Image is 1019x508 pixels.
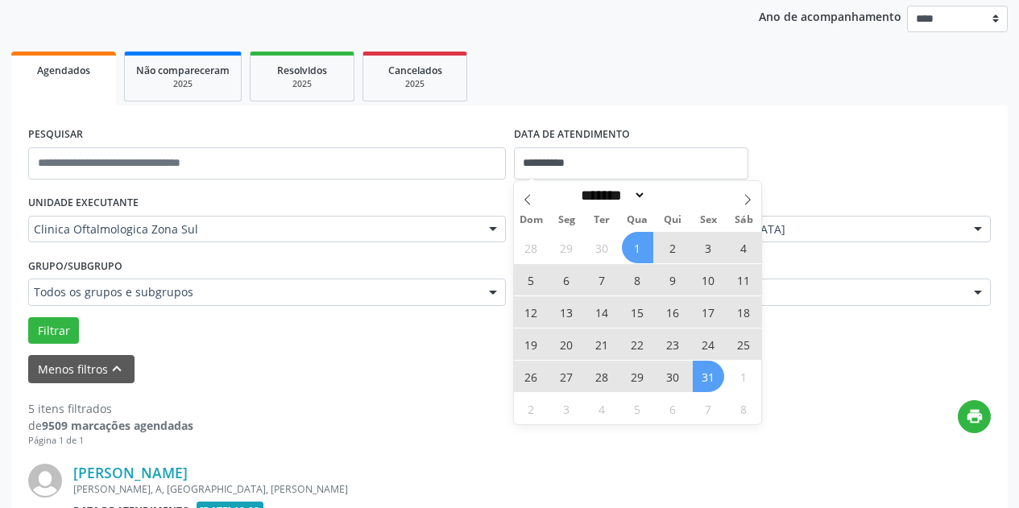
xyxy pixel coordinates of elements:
span: Outubro 16, 2025 [657,296,689,328]
span: Todos os grupos e subgrupos [34,284,473,300]
span: Outubro 12, 2025 [516,296,547,328]
span: Outubro 4, 2025 [728,232,760,263]
span: Outubro 27, 2025 [551,361,582,392]
div: [PERSON_NAME], A, [GEOGRAPHIC_DATA], [PERSON_NAME] [73,482,749,496]
span: Outubro 3, 2025 [693,232,724,263]
span: Novembro 7, 2025 [693,393,724,424]
span: Novembro 3, 2025 [551,393,582,424]
span: Outubro 28, 2025 [586,361,618,392]
span: Outubro 20, 2025 [551,328,582,360]
select: Month [576,187,647,204]
span: Outubro 25, 2025 [728,328,760,360]
div: de [28,417,193,434]
span: Outubro 8, 2025 [622,264,653,295]
p: Ano de acompanhamento [759,6,901,26]
span: Outubro 7, 2025 [586,264,618,295]
span: Sáb [726,215,761,225]
span: Outubro 21, 2025 [586,328,618,360]
span: Outubro 31, 2025 [693,361,724,392]
span: Outubro 10, 2025 [693,264,724,295]
span: Dom [514,215,549,225]
strong: 9509 marcações agendadas [42,418,193,433]
span: Outubro 11, 2025 [728,264,760,295]
span: Outubro 2, 2025 [657,232,689,263]
span: Novembro 1, 2025 [728,361,760,392]
div: 5 itens filtrados [28,400,193,417]
span: Novembro 4, 2025 [586,393,618,424]
span: Outubro 26, 2025 [516,361,547,392]
div: 2025 [136,78,230,90]
input: Year [646,187,699,204]
label: DATA DE ATENDIMENTO [514,122,630,147]
div: 2025 [375,78,455,90]
span: Qui [655,215,690,225]
span: Resolvidos [277,64,327,77]
span: Não compareceram [136,64,230,77]
button: Menos filtroskeyboard_arrow_up [28,355,135,383]
span: Outubro 9, 2025 [657,264,689,295]
span: Seg [549,215,584,225]
i: print [966,407,984,425]
span: Setembro 29, 2025 [551,232,582,263]
span: Setembro 28, 2025 [516,232,547,263]
span: Outubro 22, 2025 [622,328,653,360]
span: Outubro 24, 2025 [693,328,724,360]
span: Outubro 6, 2025 [551,264,582,295]
span: Outubro 18, 2025 [728,296,760,328]
span: Outubro 13, 2025 [551,296,582,328]
button: Filtrar [28,317,79,345]
span: Qua [619,215,655,225]
span: Novembro 8, 2025 [728,393,760,424]
label: UNIDADE EXECUTANTE [28,191,139,216]
div: Página 1 de 1 [28,434,193,448]
span: Cancelados [388,64,442,77]
label: PESQUISAR [28,122,83,147]
span: Outubro 14, 2025 [586,296,618,328]
span: Outubro 30, 2025 [657,361,689,392]
span: Outubro 5, 2025 [516,264,547,295]
span: Ter [584,215,619,225]
span: Novembro 5, 2025 [622,393,653,424]
span: Sex [690,215,726,225]
span: Agendados [37,64,90,77]
a: [PERSON_NAME] [73,464,188,481]
i: keyboard_arrow_up [108,360,126,378]
span: Outubro 29, 2025 [622,361,653,392]
div: 2025 [262,78,342,90]
span: Novembro 6, 2025 [657,393,689,424]
span: Outubro 17, 2025 [693,296,724,328]
span: Novembro 2, 2025 [516,393,547,424]
span: Clinica Oftalmologica Zona Sul [34,221,473,237]
span: Outubro 1, 2025 [622,232,653,263]
label: Grupo/Subgrupo [28,254,122,279]
span: Outubro 19, 2025 [516,328,547,360]
button: print [958,400,991,433]
span: Outubro 23, 2025 [657,328,689,360]
span: Setembro 30, 2025 [586,232,618,263]
span: Outubro 15, 2025 [622,296,653,328]
img: img [28,464,62,498]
